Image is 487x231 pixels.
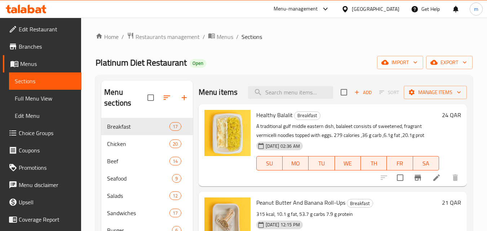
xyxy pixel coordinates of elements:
[19,146,76,155] span: Coupons
[404,86,467,99] button: Manage items
[143,90,158,105] span: Select all sections
[169,122,181,131] div: items
[309,156,335,170] button: TU
[107,174,172,183] span: Seafood
[285,158,306,169] span: MO
[352,5,399,13] div: [GEOGRAPHIC_DATA]
[107,157,169,165] span: Beef
[3,21,81,38] a: Edit Restaurant
[170,141,181,147] span: 20
[15,77,76,85] span: Sections
[3,176,81,194] a: Menu disclaimer
[107,139,169,148] span: Chicken
[336,85,351,100] span: Select section
[19,215,76,224] span: Coverage Report
[364,158,384,169] span: TH
[203,32,205,41] li: /
[121,32,124,41] li: /
[9,90,81,107] a: Full Menu View
[204,110,251,156] img: Healthy Balalit
[256,210,439,219] p: 315 kcal, 10.1 g fat, 53.7 g carbs 7.9 g protein
[426,56,473,69] button: export
[432,58,467,67] span: export
[3,211,81,228] a: Coverage Report
[169,139,181,148] div: items
[208,32,233,41] a: Menus
[3,159,81,176] a: Promotions
[101,135,192,152] div: Chicken20
[107,122,169,131] span: Breakfast
[260,158,280,169] span: SU
[242,32,262,41] span: Sections
[19,198,76,206] span: Upsell
[383,58,417,67] span: import
[256,197,345,208] span: Peanut Butter And Banana Roll-Ups
[236,32,239,41] li: /
[442,110,461,120] h6: 24 QAR
[19,42,76,51] span: Branches
[390,158,410,169] span: FR
[409,88,461,97] span: Manage items
[169,157,181,165] div: items
[104,87,147,108] h2: Menu sections
[351,87,375,98] span: Add item
[172,175,181,182] span: 9
[96,32,473,41] nav: breadcrumb
[199,87,238,98] h2: Menu items
[107,209,169,217] span: Sandwiches
[101,204,192,222] div: Sandwiches17
[3,38,81,55] a: Branches
[136,32,200,41] span: Restaurants management
[263,143,303,150] span: [DATE] 02:36 AM
[474,5,478,13] span: m
[101,118,192,135] div: Breakfast17
[176,89,193,106] button: Add section
[256,122,439,140] p: A traditional gulf middle eastern dish, balaleet consists of sweetened, fragrant vermicelli noodl...
[295,111,320,120] span: Breakfast
[15,111,76,120] span: Edit Menu
[9,72,81,90] a: Sections
[19,129,76,137] span: Choice Groups
[107,191,169,200] div: Salads
[447,169,464,186] button: delete
[190,59,206,68] div: Open
[256,110,293,120] span: Healthy Balalit
[409,169,426,186] button: Branch-specific-item
[248,86,333,99] input: search
[3,194,81,211] a: Upsell
[217,32,233,41] span: Menus
[347,199,373,208] span: Breakfast
[96,32,119,41] a: Home
[15,94,76,103] span: Full Menu View
[335,156,361,170] button: WE
[353,88,373,97] span: Add
[190,60,206,66] span: Open
[361,156,387,170] button: TH
[351,87,375,98] button: Add
[20,59,76,68] span: Menus
[170,123,181,130] span: 17
[101,152,192,170] div: Beef14
[263,221,303,228] span: [DATE] 12:15 PM
[375,87,404,98] span: Select section first
[101,187,192,204] div: Salads12
[416,158,436,169] span: SA
[170,158,181,165] span: 14
[170,210,181,217] span: 17
[19,181,76,189] span: Menu disclaimer
[96,54,187,71] span: Platinum Diet Restaurant
[3,142,81,159] a: Coupons
[3,124,81,142] a: Choice Groups
[127,32,200,41] a: Restaurants management
[432,173,441,182] a: Edit menu item
[283,156,309,170] button: MO
[170,192,181,199] span: 12
[101,170,192,187] div: Seafood9
[19,25,76,34] span: Edit Restaurant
